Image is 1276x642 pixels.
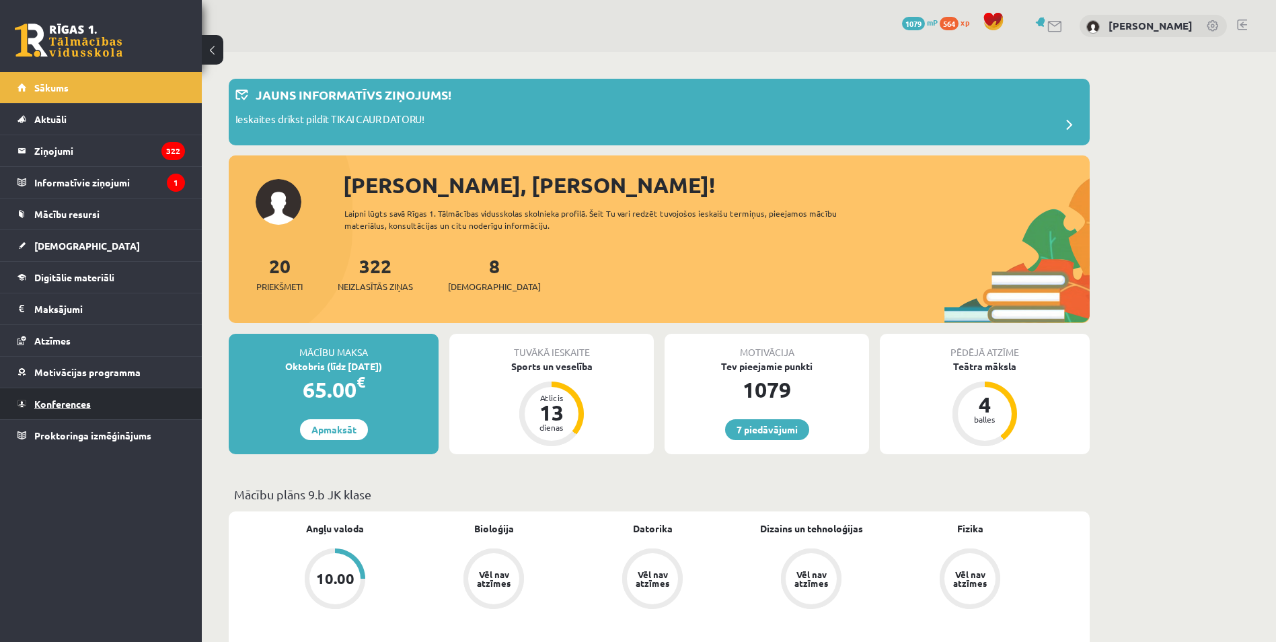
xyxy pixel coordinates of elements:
a: Vēl nav atzīmes [732,548,891,612]
span: € [356,372,365,392]
legend: Ziņojumi [34,135,185,166]
a: Sākums [17,72,185,103]
a: Ziņojumi322 [17,135,185,166]
a: Sports un veselība Atlicis 13 dienas [449,359,654,448]
a: 8[DEMOGRAPHIC_DATA] [448,254,541,293]
div: Vēl nav atzīmes [951,570,989,587]
a: Maksājumi [17,293,185,324]
div: [PERSON_NAME], [PERSON_NAME]! [343,169,1090,201]
a: Apmaksāt [300,419,368,440]
a: [PERSON_NAME] [1109,19,1193,32]
a: Atzīmes [17,325,185,356]
div: 13 [531,402,572,423]
i: 322 [161,142,185,160]
span: Digitālie materiāli [34,271,114,283]
div: 4 [965,394,1005,415]
div: dienas [531,423,572,431]
span: Atzīmes [34,334,71,347]
p: Ieskaites drīkst pildīt TIKAI CAUR DATORU! [235,112,424,131]
div: Vēl nav atzīmes [634,570,671,587]
a: 10.00 [256,548,414,612]
div: Tuvākā ieskaite [449,334,654,359]
div: Teātra māksla [880,359,1090,373]
div: Tev pieejamie punkti [665,359,869,373]
a: Vēl nav atzīmes [891,548,1049,612]
a: 20Priekšmeti [256,254,303,293]
a: Mācību resursi [17,199,185,229]
span: Sākums [34,81,69,94]
span: Priekšmeti [256,280,303,293]
p: Mācību plāns 9.b JK klase [234,485,1084,503]
a: Proktoringa izmēģinājums [17,420,185,451]
span: Proktoringa izmēģinājums [34,429,151,441]
div: 1079 [665,373,869,406]
div: Laipni lūgts savā Rīgas 1. Tālmācības vidusskolas skolnieka profilā. Šeit Tu vari redzēt tuvojošo... [344,207,861,231]
span: Motivācijas programma [34,366,141,378]
div: Vēl nav atzīmes [792,570,830,587]
a: 564 xp [940,17,976,28]
a: Rīgas 1. Tālmācības vidusskola [15,24,122,57]
a: Fizika [957,522,983,536]
span: Mācību resursi [34,208,100,220]
i: 1 [167,174,185,192]
div: balles [965,415,1005,423]
span: 1079 [902,17,925,30]
a: Vēl nav atzīmes [573,548,732,612]
a: 322Neizlasītās ziņas [338,254,413,293]
a: 1079 mP [902,17,938,28]
span: xp [961,17,969,28]
div: Sports un veselība [449,359,654,373]
a: [DEMOGRAPHIC_DATA] [17,230,185,261]
a: Digitālie materiāli [17,262,185,293]
a: Motivācijas programma [17,357,185,388]
a: Dizains un tehnoloģijas [760,522,863,536]
a: 7 piedāvājumi [725,419,809,440]
div: Mācību maksa [229,334,439,359]
legend: Maksājumi [34,293,185,324]
div: Oktobris (līdz [DATE]) [229,359,439,373]
img: Dmitrijs Poļakovs [1086,20,1100,34]
p: Jauns informatīvs ziņojums! [256,85,451,104]
a: Konferences [17,388,185,419]
span: Neizlasītās ziņas [338,280,413,293]
a: Bioloģija [474,522,514,536]
span: Aktuāli [34,113,67,125]
a: Teātra māksla 4 balles [880,359,1090,448]
span: [DEMOGRAPHIC_DATA] [448,280,541,293]
a: Datorika [633,522,673,536]
a: Aktuāli [17,104,185,135]
span: Konferences [34,398,91,410]
div: 10.00 [316,571,354,586]
a: Angļu valoda [306,522,364,536]
div: Vēl nav atzīmes [475,570,513,587]
span: 564 [940,17,959,30]
span: mP [927,17,938,28]
a: Vēl nav atzīmes [414,548,573,612]
div: Atlicis [531,394,572,402]
a: Informatīvie ziņojumi1 [17,167,185,198]
span: [DEMOGRAPHIC_DATA] [34,240,140,252]
a: Jauns informatīvs ziņojums! Ieskaites drīkst pildīt TIKAI CAUR DATORU! [235,85,1083,139]
div: 65.00 [229,373,439,406]
div: Motivācija [665,334,869,359]
div: Pēdējā atzīme [880,334,1090,359]
legend: Informatīvie ziņojumi [34,167,185,198]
